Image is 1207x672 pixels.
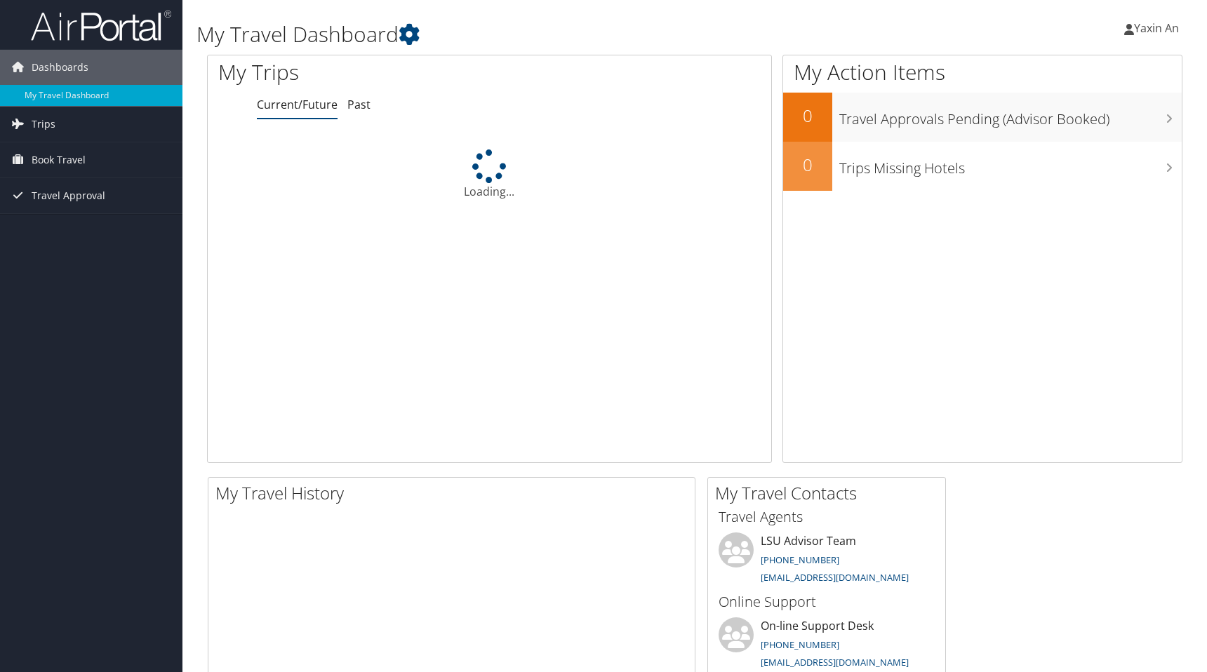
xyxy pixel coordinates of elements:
[761,553,839,566] a: [PHONE_NUMBER]
[761,638,839,651] a: [PHONE_NUMBER]
[347,97,371,112] a: Past
[257,97,338,112] a: Current/Future
[783,142,1182,191] a: 0Trips Missing Hotels
[839,152,1182,178] h3: Trips Missing Hotels
[31,9,171,42] img: airportal-logo.png
[32,178,105,213] span: Travel Approval
[32,107,55,142] span: Trips
[719,592,935,612] h3: Online Support
[715,481,945,505] h2: My Travel Contacts
[1134,20,1179,36] span: Yaxin An
[196,20,861,49] h1: My Travel Dashboard
[32,142,86,177] span: Book Travel
[839,102,1182,129] h3: Travel Approvals Pending (Advisor Booked)
[218,58,526,87] h1: My Trips
[783,93,1182,142] a: 0Travel Approvals Pending (Advisor Booked)
[719,507,935,527] h3: Travel Agents
[783,153,832,177] h2: 0
[761,571,909,584] a: [EMAIL_ADDRESS][DOMAIN_NAME]
[1124,7,1193,49] a: Yaxin An
[712,532,942,590] li: LSU Advisor Team
[32,50,88,85] span: Dashboards
[761,656,909,668] a: [EMAIL_ADDRESS][DOMAIN_NAME]
[215,481,695,505] h2: My Travel History
[783,58,1182,87] h1: My Action Items
[208,149,771,200] div: Loading...
[783,104,832,128] h2: 0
